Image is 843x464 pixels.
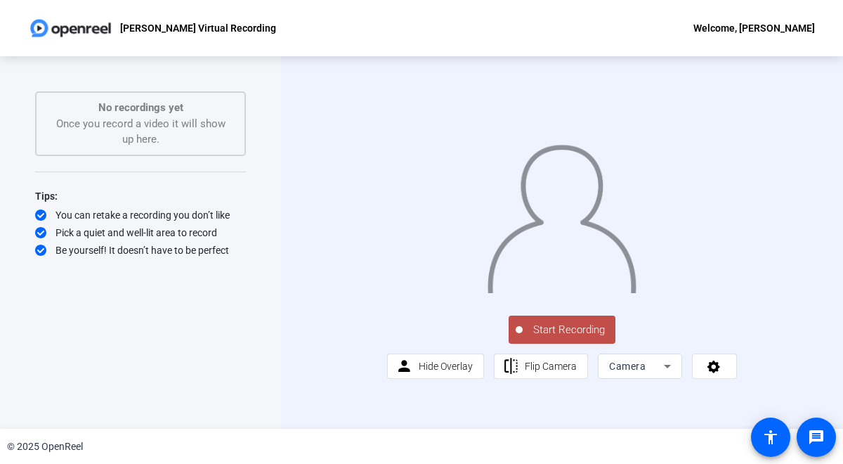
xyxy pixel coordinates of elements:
img: OpenReel logo [28,14,113,42]
p: [PERSON_NAME] Virtual Recording [120,20,276,37]
button: Hide Overlay [387,354,484,379]
span: Start Recording [523,322,615,338]
span: Flip Camera [525,361,577,372]
button: Start Recording [509,316,615,344]
div: Pick a quiet and well-lit area to record [35,226,246,240]
div: Be yourself! It doesn’t have to be perfect [35,243,246,257]
div: © 2025 OpenReel [7,439,83,454]
button: Flip Camera [494,354,589,379]
div: Tips: [35,188,246,205]
span: Camera [609,361,646,372]
div: You can retake a recording you don’t like [35,208,246,222]
p: No recordings yet [51,100,230,116]
mat-icon: flip [502,358,520,375]
mat-icon: message [808,429,825,446]
mat-icon: person [396,358,413,375]
img: overlay [486,136,637,293]
div: Once you record a video it will show up here. [51,100,230,148]
span: Hide Overlay [419,361,473,372]
mat-icon: accessibility [762,429,779,446]
div: Welcome, [PERSON_NAME] [693,20,815,37]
